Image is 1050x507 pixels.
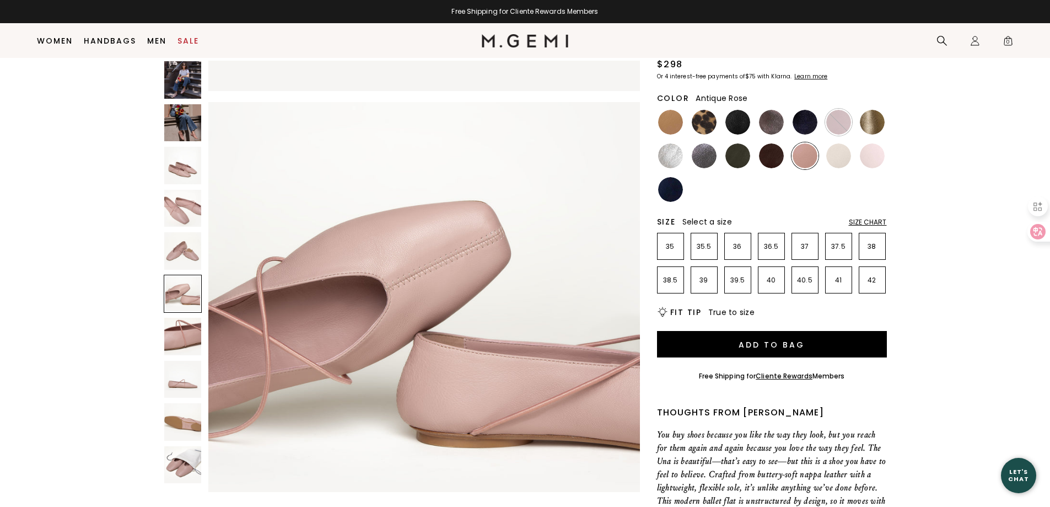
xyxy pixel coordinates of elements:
div: Free Shipping for Members [699,372,845,381]
p: 35.5 [691,242,717,251]
p: 40 [758,276,784,285]
p: 35 [658,242,683,251]
p: 38.5 [658,276,683,285]
img: Silver [658,143,683,168]
p: 36 [725,242,751,251]
p: 42 [859,276,885,285]
img: The Una [164,61,202,99]
span: True to size [708,307,755,318]
h2: Size [657,217,676,226]
img: Navy [658,177,683,202]
klarna-placement-style-amount: $75 [745,72,756,81]
img: Military [725,143,750,168]
a: Cliente Rewards [756,371,812,381]
img: The Una [164,147,202,184]
p: 36.5 [758,242,784,251]
div: $298 [657,58,683,71]
span: 0 [1003,38,1014,49]
span: Antique Rose [696,93,747,104]
div: Thoughts from [PERSON_NAME] [657,406,887,419]
h2: Fit Tip [670,308,702,317]
img: Burgundy [826,110,851,135]
img: Gunmetal [692,143,717,168]
img: Cocoa [759,110,784,135]
img: Black [725,110,750,135]
img: The Una [164,446,202,484]
p: 37 [792,242,818,251]
klarna-placement-style-cta: Learn more [794,72,827,81]
p: 40.5 [792,276,818,285]
klarna-placement-style-body: with Klarna [757,72,793,81]
img: The Una [164,403,202,441]
img: Gold [860,110,885,135]
a: Men [147,36,166,45]
img: The Una [164,232,202,270]
img: M.Gemi [482,34,568,47]
img: Leopard Print [692,110,717,135]
p: 37.5 [826,242,852,251]
div: Let's Chat [1001,468,1036,482]
a: Women [37,36,73,45]
a: Handbags [84,36,136,45]
img: Midnight Blue [793,110,817,135]
img: The Una [164,104,202,142]
img: The Una [164,318,202,355]
img: The Una [164,190,202,227]
img: Antique Rose [793,143,817,168]
a: Sale [177,36,199,45]
img: The Una [164,361,202,398]
img: Light Tan [658,110,683,135]
klarna-placement-style-body: Or 4 interest-free payments of [657,72,745,81]
img: Ecru [826,143,851,168]
h2: Color [657,94,690,103]
span: Select a size [682,216,732,227]
div: Size Chart [849,218,887,227]
img: Ballerina Pink [860,143,885,168]
p: 41 [826,276,852,285]
p: 39.5 [725,276,751,285]
button: Add to Bag [657,331,887,357]
p: 39 [691,276,717,285]
img: Chocolate [759,143,784,168]
a: Learn more [793,73,827,80]
p: 38 [859,242,885,251]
